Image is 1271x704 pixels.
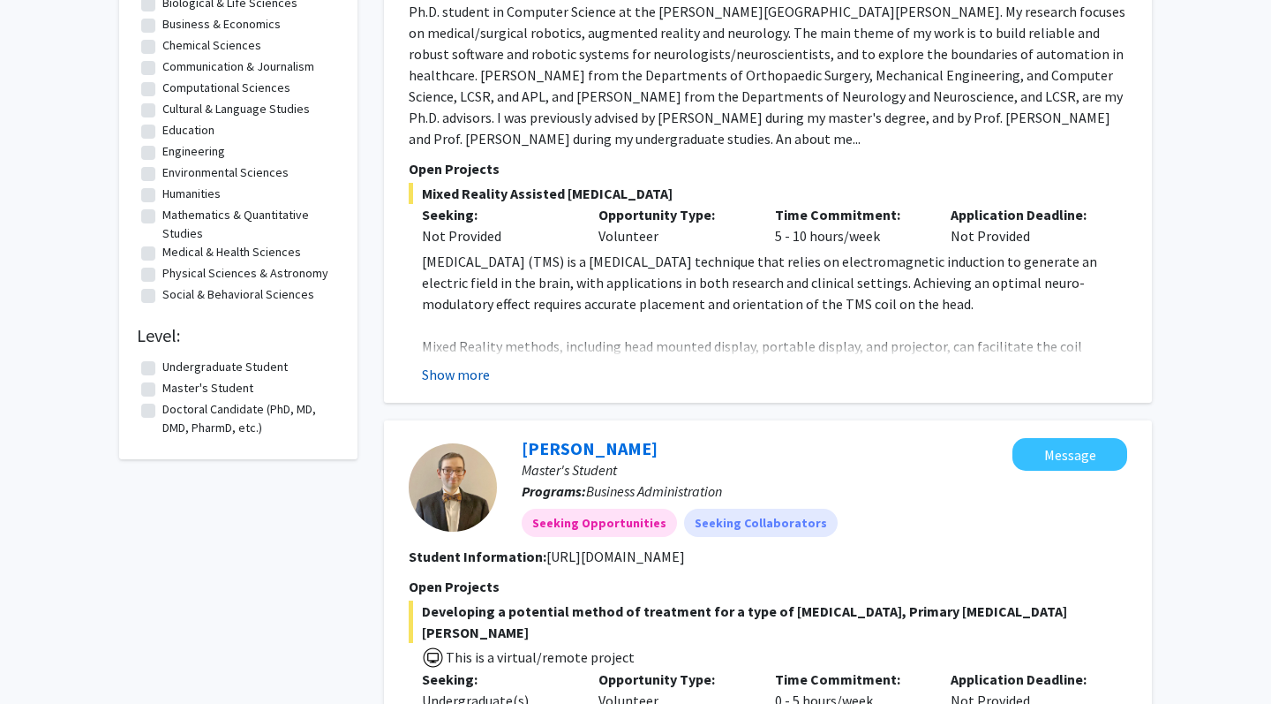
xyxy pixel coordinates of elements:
[522,482,586,500] b: Programs:
[422,253,1097,313] span: [MEDICAL_DATA] (TMS) is a [MEDICAL_DATA] technique that relies on electromagnetic induction to ge...
[422,669,572,690] p: Seeking:
[546,548,685,565] fg-read-more: [URL][DOMAIN_NAME]
[598,204,748,225] p: Opportunity Type:
[422,204,572,225] p: Seeking:
[762,204,938,246] div: 5 - 10 hours/week
[585,204,762,246] div: Volunteer
[444,648,635,666] span: This is a virtual/remote project
[162,264,328,283] label: Physical Sciences & Astronomy
[586,482,722,500] span: Business Administration
[409,601,1127,643] span: Developing a potential method of treatment for a type of [MEDICAL_DATA], Primary [MEDICAL_DATA][P...
[684,509,838,537] mat-chip: Seeking Collaborators
[409,160,500,178] span: Open Projects
[1012,438,1127,471] button: Message Andrew Michaelson
[422,225,572,246] div: Not Provided
[522,461,617,479] span: Master's Student
[409,548,546,565] b: Student Information:
[162,185,221,203] label: Humanities
[162,79,290,97] label: Computational Sciences
[422,364,490,385] button: Show more
[13,625,75,691] iframe: Chat
[162,142,225,161] label: Engineering
[162,121,214,140] label: Education
[409,183,1127,204] span: Mixed Reality Assisted [MEDICAL_DATA]
[162,243,301,261] label: Medical & Health Sciences
[775,669,925,690] p: Time Commitment:
[409,578,500,595] span: Open Projects
[162,100,310,118] label: Cultural & Language Studies
[162,15,281,34] label: Business & Economics
[137,325,340,346] h2: Level:
[162,379,253,397] label: Master's Student
[162,36,261,55] label: Chemical Sciences
[162,358,288,376] label: Undergraduate Student
[598,669,748,690] p: Opportunity Type:
[951,669,1101,690] p: Application Deadline:
[522,509,677,537] mat-chip: Seeking Opportunities
[937,204,1114,246] div: Not Provided
[162,400,335,437] label: Doctoral Candidate (PhD, MD, DMD, PharmD, etc.)
[951,204,1101,225] p: Application Deadline:
[162,285,314,304] label: Social & Behavioral Sciences
[422,336,1127,378] p: Mixed Reality methods, including head mounted display, portable display, and projector, can facil...
[522,437,658,459] a: [PERSON_NAME]
[162,163,289,182] label: Environmental Sciences
[775,204,925,225] p: Time Commitment:
[162,57,314,76] label: Communication & Journalism
[162,206,335,243] label: Mathematics & Quantitative Studies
